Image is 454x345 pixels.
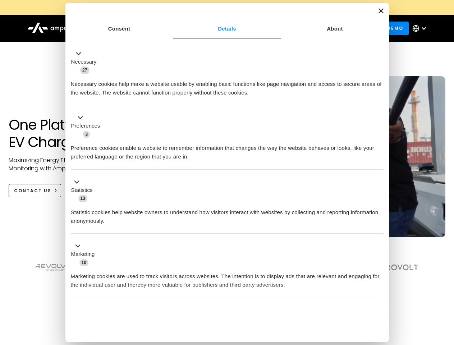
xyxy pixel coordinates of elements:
[14,188,51,194] div: CONTACT US
[71,306,130,315] button: Unclassified (2)
[281,19,389,39] a: About
[71,58,97,66] label: Necessary
[376,264,418,270] img: Aerovolt Logo
[71,49,101,74] button: Necessary (27)
[9,116,145,151] h1: One Platform for EV Charging Hubs
[173,19,281,39] a: Details
[71,122,100,130] label: Preferences
[71,114,105,139] button: Preferences (3)
[78,195,88,202] span: 13
[83,131,90,138] span: 3
[119,307,125,314] span: 2
[9,156,145,172] p: Maximizing Energy Efficiency, Uptime, and 24/7 Monitoring with Ampcontrol Solutions
[65,19,173,39] a: Consent
[71,203,384,225] div: Statistic cookies help website owners to understand how visitors interact with websites by collec...
[71,138,384,161] div: Preference cookies enable a website to remember information that changes the way the website beha...
[71,250,95,258] label: Marketing
[71,178,97,203] button: Statistics (13)
[379,8,384,13] button: Close banner
[71,186,93,194] label: Statistics
[79,259,89,266] span: 10
[71,267,384,289] div: Marketing cookies are used to track visitors across websites. The intention is to display ads tha...
[71,74,384,97] div: Necessary cookies help make a website usable by enabling basic functions like page navigation and...
[65,4,389,11] a: New Webinars: Register to Upcoming WebinarsREGISTER HERE
[71,242,99,267] button: Marketing (10)
[9,184,61,197] a: CONTACT US
[80,66,90,74] span: 27
[280,316,383,336] button: Okay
